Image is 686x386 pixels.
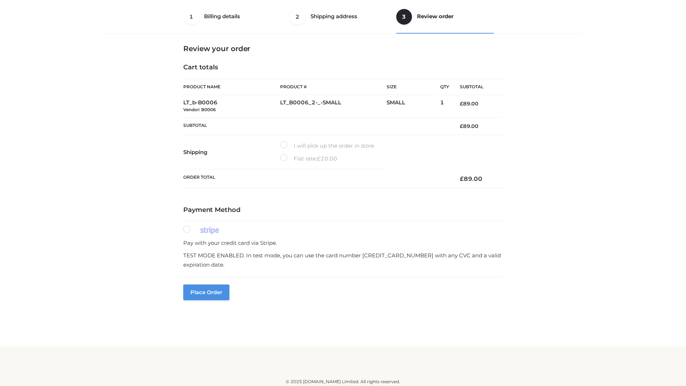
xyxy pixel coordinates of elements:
td: LT_B0006_2-_-SMALL [280,95,387,118]
label: Flat rate: [280,154,337,163]
td: 1 [440,95,449,118]
button: Place order [183,284,229,300]
th: Order Total [183,169,449,188]
th: Subtotal [449,79,503,95]
h4: Cart totals [183,64,503,71]
div: © 2025 [DOMAIN_NAME] Limited. All rights reserved. [106,378,580,385]
th: Subtotal [183,117,449,135]
h3: Review your order [183,44,503,53]
small: Vendor: B0006 [183,107,216,112]
bdi: 89.00 [460,100,478,107]
span: £ [317,155,320,162]
th: Qty [440,79,449,95]
p: Pay with your credit card via Stripe. [183,238,503,248]
th: Product # [280,79,387,95]
bdi: 89.00 [460,175,482,182]
span: £ [460,175,464,182]
td: SMALL [387,95,440,118]
p: TEST MODE ENABLED. In test mode, you can use the card number [CREDIT_CARD_NUMBER] with any CVC an... [183,251,503,269]
span: £ [460,100,463,107]
h4: Payment Method [183,206,503,214]
td: LT_b-B0006 [183,95,280,118]
th: Size [387,79,437,95]
bdi: 89.00 [460,123,478,129]
th: Product Name [183,79,280,95]
bdi: 20.00 [317,155,337,162]
label: I will pick up the order in store. [280,141,375,150]
th: Shipping [183,135,280,169]
span: £ [460,123,463,129]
